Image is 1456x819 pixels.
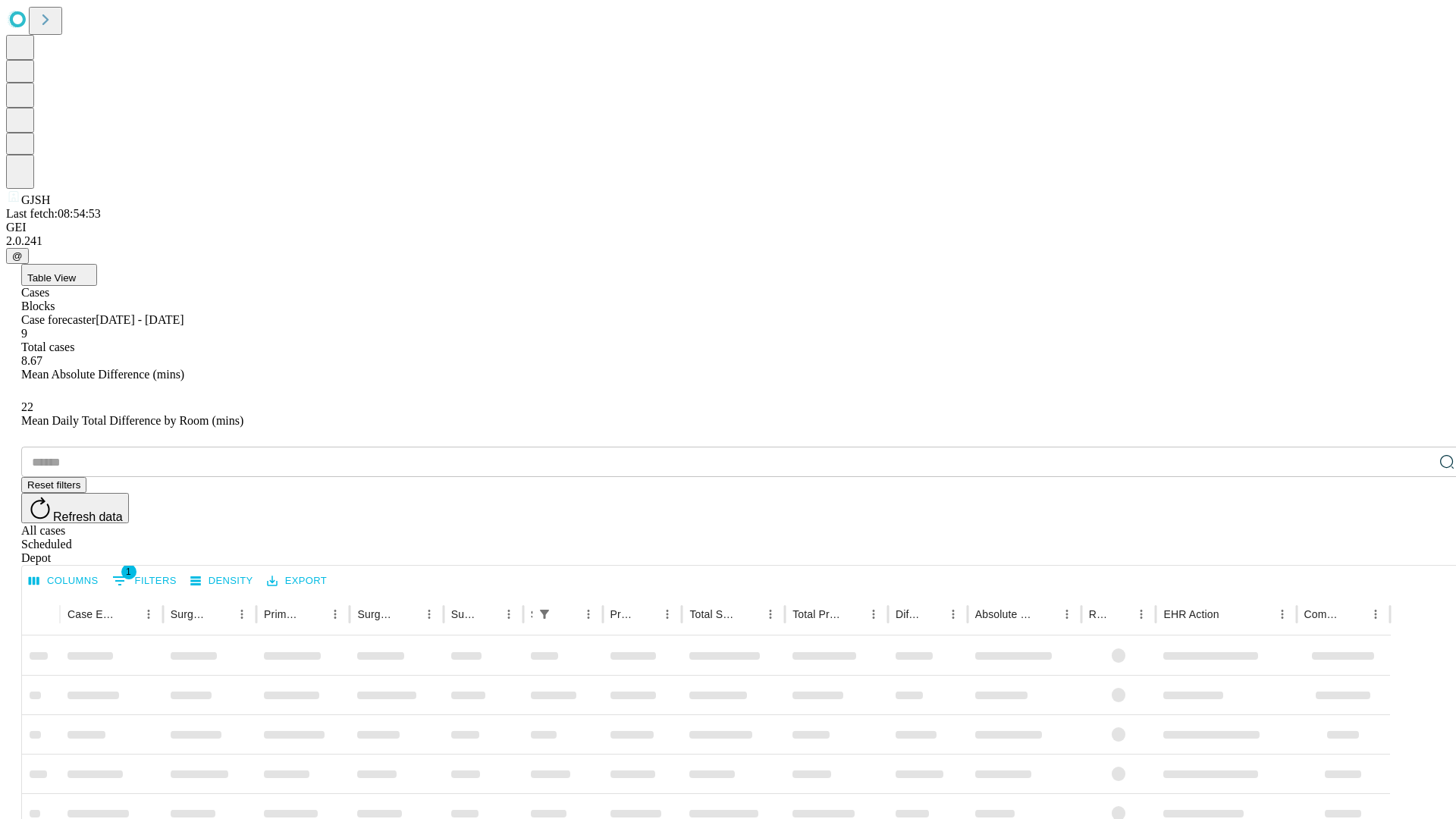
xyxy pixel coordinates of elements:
button: Menu [1056,604,1078,625]
button: Sort [921,604,943,625]
span: 22 [21,400,33,413]
button: Menu [760,604,781,625]
button: Menu [943,604,964,625]
button: Sort [1344,604,1365,625]
div: Scheduled In Room Duration [531,608,532,620]
button: Sort [635,604,657,625]
button: Sort [397,604,419,625]
span: [DATE] - [DATE] [96,313,184,326]
button: Menu [578,604,599,625]
button: Menu [498,604,519,625]
button: Sort [1035,604,1056,625]
button: @ [6,248,29,264]
button: Menu [657,604,678,625]
span: Total cases [21,340,74,353]
span: 8.67 [21,354,42,367]
div: GEI [6,221,1450,234]
span: Table View [27,272,76,284]
div: Surgery Date [451,608,475,620]
button: Show filters [534,604,555,625]
button: Sort [1109,604,1131,625]
div: Comments [1304,608,1342,620]
div: Surgery Name [357,608,395,620]
button: Menu [863,604,884,625]
div: Case Epic Id [67,608,115,620]
button: Sort [303,604,325,625]
button: Menu [138,604,159,625]
div: Total Predicted Duration [792,608,840,620]
span: 9 [21,327,27,340]
button: Sort [842,604,863,625]
span: @ [12,250,23,262]
button: Menu [1131,604,1152,625]
div: 2.0.241 [6,234,1450,248]
span: GJSH [21,193,50,206]
button: Menu [419,604,440,625]
button: Sort [117,604,138,625]
div: 1 active filter [534,604,555,625]
span: Case forecaster [21,313,96,326]
div: Difference [896,608,920,620]
div: Primary Service [264,608,302,620]
button: Menu [231,604,253,625]
div: Absolute Difference [975,608,1034,620]
span: Refresh data [53,510,123,523]
button: Refresh data [21,493,129,523]
button: Sort [1221,604,1242,625]
button: Sort [477,604,498,625]
button: Sort [739,604,760,625]
div: Resolved in EHR [1089,608,1109,620]
button: Select columns [25,570,102,593]
span: Mean Daily Total Difference by Room (mins) [21,414,243,427]
button: Reset filters [21,477,86,493]
button: Menu [1365,604,1386,625]
span: Reset filters [27,479,80,491]
div: Surgeon Name [171,608,209,620]
div: Total Scheduled Duration [689,608,737,620]
span: Last fetch: 08:54:53 [6,207,101,220]
button: Table View [21,264,97,286]
div: Predicted In Room Duration [610,608,635,620]
span: Mean Absolute Difference (mins) [21,368,184,381]
button: Export [263,570,331,593]
div: EHR Action [1163,608,1219,620]
button: Menu [1272,604,1293,625]
button: Sort [557,604,578,625]
span: 1 [121,564,136,579]
button: Menu [325,604,346,625]
button: Sort [210,604,231,625]
button: Show filters [108,569,180,593]
button: Density [187,570,257,593]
